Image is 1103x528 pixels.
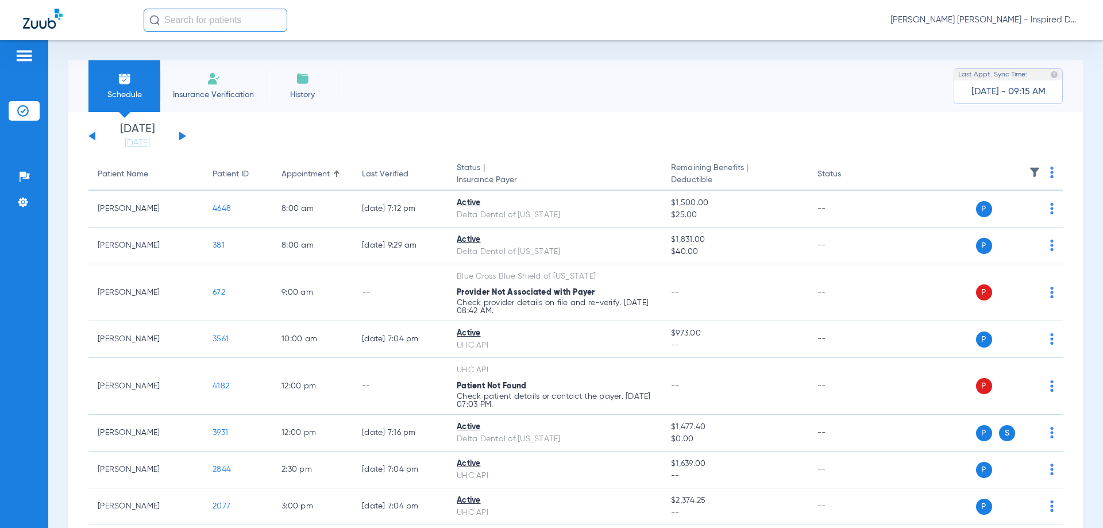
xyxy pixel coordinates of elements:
div: Delta Dental of [US_STATE] [457,246,653,258]
div: UHC API [457,507,653,519]
span: $1,831.00 [671,234,799,246]
li: [DATE] [103,124,172,149]
td: -- [353,358,448,415]
span: [DATE] - 09:15 AM [971,86,1046,98]
span: P [976,284,992,300]
div: Active [457,458,653,470]
td: 2:30 PM [272,452,353,488]
span: Last Appt. Sync Time: [958,69,1027,80]
img: Search Icon [149,15,160,25]
td: [PERSON_NAME] [88,415,203,452]
span: -- [671,340,799,352]
iframe: Chat Widget [1046,473,1103,528]
td: -- [353,264,448,321]
p: Check patient details or contact the payer. [DATE] 07:03 PM. [457,392,653,408]
span: $973.00 [671,327,799,340]
div: Blue Cross Blue Shield of [US_STATE] [457,271,653,283]
td: -- [808,228,886,264]
img: group-dot-blue.svg [1050,380,1054,392]
span: -- [671,470,799,482]
div: Delta Dental of [US_STATE] [457,433,653,445]
span: -- [671,507,799,519]
a: [DATE] [103,137,172,149]
img: x.svg [1024,500,1036,512]
div: Active [457,327,653,340]
td: [PERSON_NAME] [88,358,203,415]
div: UHC API [457,364,653,376]
td: -- [808,321,886,358]
span: $2,374.25 [671,495,799,507]
span: Deductible [671,174,799,186]
img: group-dot-blue.svg [1050,427,1054,438]
td: -- [808,191,886,228]
th: Remaining Benefits | [662,159,808,191]
td: [DATE] 7:16 PM [353,415,448,452]
td: [DATE] 7:04 PM [353,488,448,525]
span: -- [671,382,680,390]
img: x.svg [1024,464,1036,475]
span: 2844 [213,465,231,473]
div: Active [457,495,653,507]
td: 3:00 PM [272,488,353,525]
span: Schedule [97,89,152,101]
span: 4182 [213,382,229,390]
img: Manual Insurance Verification [207,72,221,86]
span: 2077 [213,502,230,510]
img: x.svg [1024,240,1036,251]
div: Patient Name [98,168,194,180]
span: $40.00 [671,246,799,258]
input: Search for patients [144,9,287,32]
div: Active [457,421,653,433]
span: P [976,201,992,217]
th: Status [808,159,886,191]
div: Last Verified [362,168,438,180]
span: $1,477.40 [671,421,799,433]
div: Patient ID [213,168,249,180]
td: -- [808,264,886,321]
td: [DATE] 7:04 PM [353,321,448,358]
td: 10:00 AM [272,321,353,358]
span: Provider Not Associated with Payer [457,288,595,296]
span: $1,500.00 [671,197,799,209]
img: Schedule [118,72,132,86]
img: Zuub Logo [23,9,63,29]
img: x.svg [1024,203,1036,214]
span: $25.00 [671,209,799,221]
img: filter.svg [1029,167,1040,178]
span: $0.00 [671,433,799,445]
td: [DATE] 9:29 AM [353,228,448,264]
img: last sync help info [1050,71,1058,79]
td: [PERSON_NAME] [88,321,203,358]
span: Insurance Payer [457,174,653,186]
td: 12:00 PM [272,415,353,452]
img: hamburger-icon [15,49,33,63]
div: UHC API [457,340,653,352]
td: 8:00 AM [272,191,353,228]
td: -- [808,488,886,525]
div: Appointment [281,168,344,180]
div: UHC API [457,470,653,482]
span: 381 [213,241,225,249]
div: Active [457,234,653,246]
td: [DATE] 7:12 PM [353,191,448,228]
td: -- [808,358,886,415]
th: Status | [448,159,662,191]
td: [PERSON_NAME] [88,488,203,525]
span: $1,639.00 [671,458,799,470]
span: P [976,378,992,394]
td: [PERSON_NAME] [88,452,203,488]
span: S [999,425,1015,441]
span: Patient Not Found [457,382,526,390]
img: History [296,72,310,86]
span: 4648 [213,205,231,213]
td: -- [808,452,886,488]
p: Check provider details on file and re-verify. [DATE] 08:42 AM. [457,299,653,315]
span: [PERSON_NAME] [PERSON_NAME] - Inspired Dental [890,14,1080,26]
div: Active [457,197,653,209]
img: group-dot-blue.svg [1050,287,1054,298]
img: group-dot-blue.svg [1050,464,1054,475]
span: P [976,425,992,441]
span: 3561 [213,335,229,343]
span: P [976,462,992,478]
span: 672 [213,288,225,296]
